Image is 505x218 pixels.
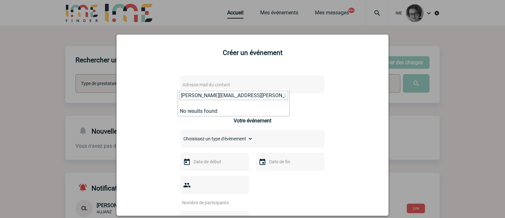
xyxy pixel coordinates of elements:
[178,106,289,116] li: No results found
[268,158,312,166] input: Date de fin
[180,199,241,207] input: Nombre de participants
[234,118,271,124] h3: Votre événement
[182,82,230,87] span: Adresse mail du contact
[124,49,381,57] h2: Créer un événement
[192,158,236,166] input: Date de début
